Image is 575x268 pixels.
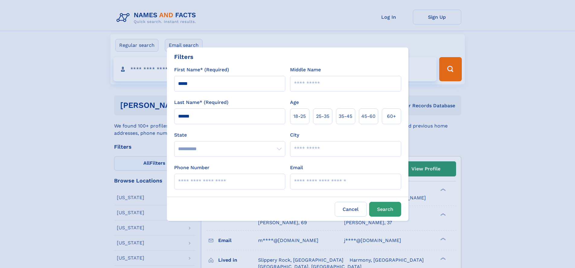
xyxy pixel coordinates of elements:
[339,113,352,120] span: 35‑45
[174,99,228,106] label: Last Name* (Required)
[293,113,306,120] span: 18‑25
[290,164,303,171] label: Email
[174,164,209,171] label: Phone Number
[387,113,396,120] span: 60+
[361,113,375,120] span: 45‑60
[290,131,299,139] label: City
[290,66,321,73] label: Middle Name
[174,66,229,73] label: First Name* (Required)
[369,202,401,217] button: Search
[174,131,285,139] label: State
[316,113,329,120] span: 25‑35
[174,52,193,61] div: Filters
[290,99,299,106] label: Age
[335,202,367,217] label: Cancel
